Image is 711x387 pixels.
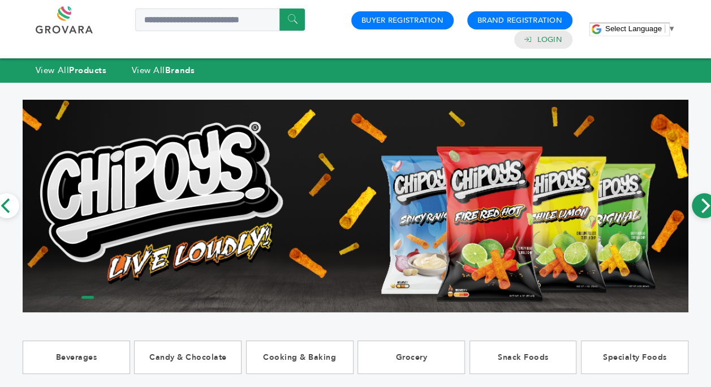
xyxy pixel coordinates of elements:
[665,24,665,33] span: ​
[36,65,107,76] a: View AllProducts
[357,341,465,374] a: Grocery
[23,95,688,317] img: Marketplace Top Banner 3
[23,341,130,374] a: Beverages
[69,65,106,76] strong: Products
[469,341,577,374] a: Snack Foods
[81,296,94,299] li: Page dot 3
[668,24,675,33] span: ▼
[135,8,305,31] input: Search a product or brand...
[361,15,443,25] a: Buyer Registration
[64,296,77,299] li: Page dot 2
[98,296,111,299] li: Page dot 4
[605,24,662,33] span: Select Language
[165,65,195,76] strong: Brands
[477,15,562,25] a: Brand Registration
[246,341,354,374] a: Cooking & Baking
[537,35,562,45] a: Login
[48,296,60,299] li: Page dot 1
[134,341,242,374] a: Candy & Chocolate
[132,65,195,76] a: View AllBrands
[581,341,688,374] a: Specialty Foods
[605,24,675,33] a: Select Language​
